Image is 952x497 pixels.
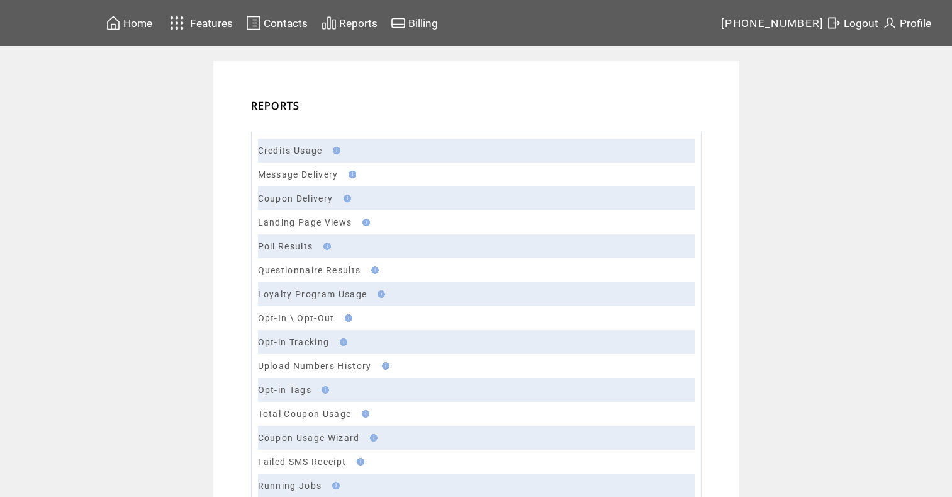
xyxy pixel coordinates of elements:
span: Profile [900,17,931,30]
span: REPORTS [251,99,300,113]
a: Coupon Delivery [258,193,333,203]
img: help.gif [340,195,351,202]
img: help.gif [353,458,364,466]
img: chart.svg [322,15,337,31]
a: Home [104,13,154,33]
img: help.gif [341,314,352,322]
a: Total Coupon Usage [258,409,352,419]
img: help.gif [359,219,370,226]
img: help.gif [318,386,329,394]
a: Opt-in Tracking [258,337,330,347]
a: Opt-in Tags [258,385,312,395]
span: Home [123,17,152,30]
a: Failed SMS Receipt [258,457,347,467]
img: exit.svg [826,15,841,31]
a: Opt-In \ Opt-Out [258,313,335,323]
img: help.gif [336,338,347,346]
img: contacts.svg [246,15,261,31]
img: home.svg [106,15,121,31]
a: Message Delivery [258,169,339,180]
span: Billing [408,17,438,30]
img: help.gif [374,290,385,298]
img: creidtcard.svg [391,15,406,31]
img: help.gif [328,482,340,489]
img: help.gif [358,410,369,418]
img: help.gif [378,362,389,370]
a: Profile [880,13,933,33]
img: help.gif [320,243,331,250]
span: Features [190,17,233,30]
img: help.gif [367,266,379,274]
a: Features [164,11,235,35]
span: [PHONE_NUMBER] [721,17,824,30]
a: Upload Numbers History [258,361,372,371]
a: Coupon Usage Wizard [258,433,360,443]
a: Running Jobs [258,481,322,491]
span: Reports [339,17,378,30]
img: help.gif [329,147,340,154]
a: Credits Usage [258,146,323,156]
a: Reports [320,13,379,33]
a: Questionnaire Results [258,265,361,275]
a: Landing Page Views [258,217,352,227]
img: features.svg [166,13,188,33]
a: Contacts [244,13,310,33]
a: Poll Results [258,241,313,251]
img: profile.svg [882,15,897,31]
a: Billing [389,13,440,33]
img: help.gif [366,434,378,442]
a: Loyalty Program Usage [258,289,367,299]
span: Contacts [264,17,308,30]
span: Logout [844,17,878,30]
a: Logout [824,13,880,33]
img: help.gif [345,171,356,178]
